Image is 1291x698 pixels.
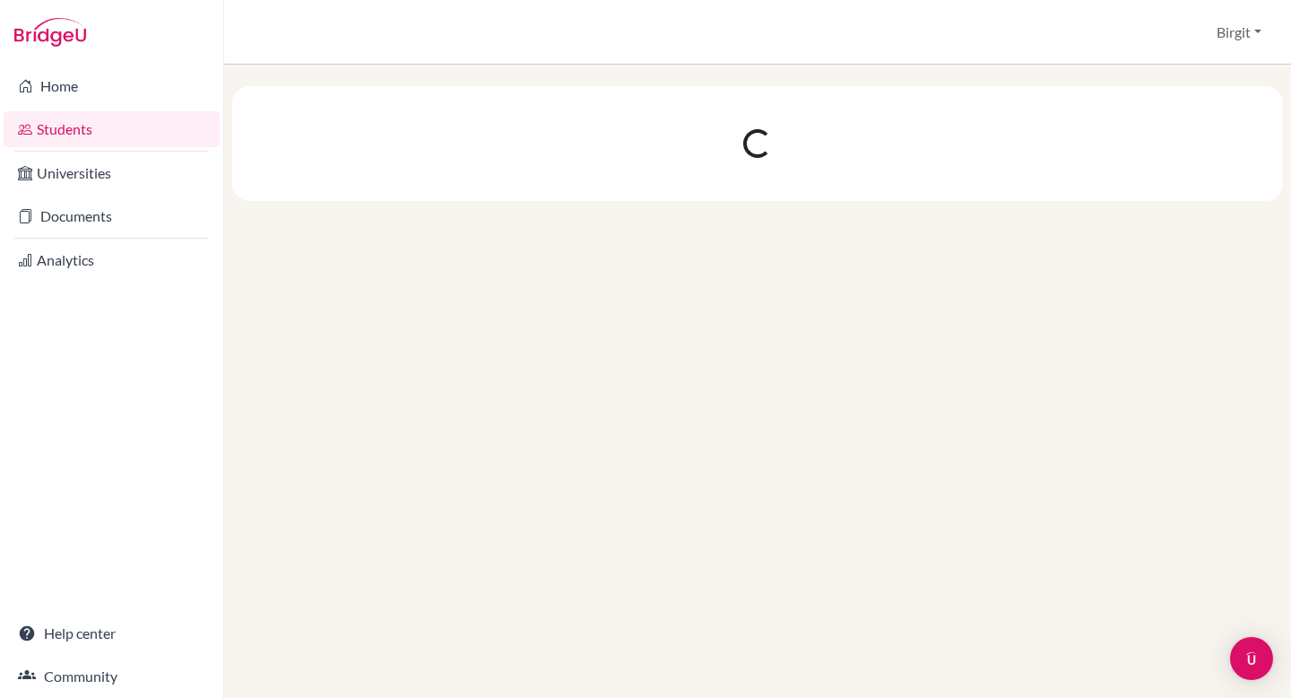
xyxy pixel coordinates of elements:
[4,659,220,694] a: Community
[1230,637,1273,680] div: Open Intercom Messenger
[4,111,220,147] a: Students
[4,615,220,651] a: Help center
[4,198,220,234] a: Documents
[1209,15,1269,49] button: Birgit
[4,242,220,278] a: Analytics
[14,18,86,47] img: Bridge-U
[4,155,220,191] a: Universities
[4,68,220,104] a: Home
